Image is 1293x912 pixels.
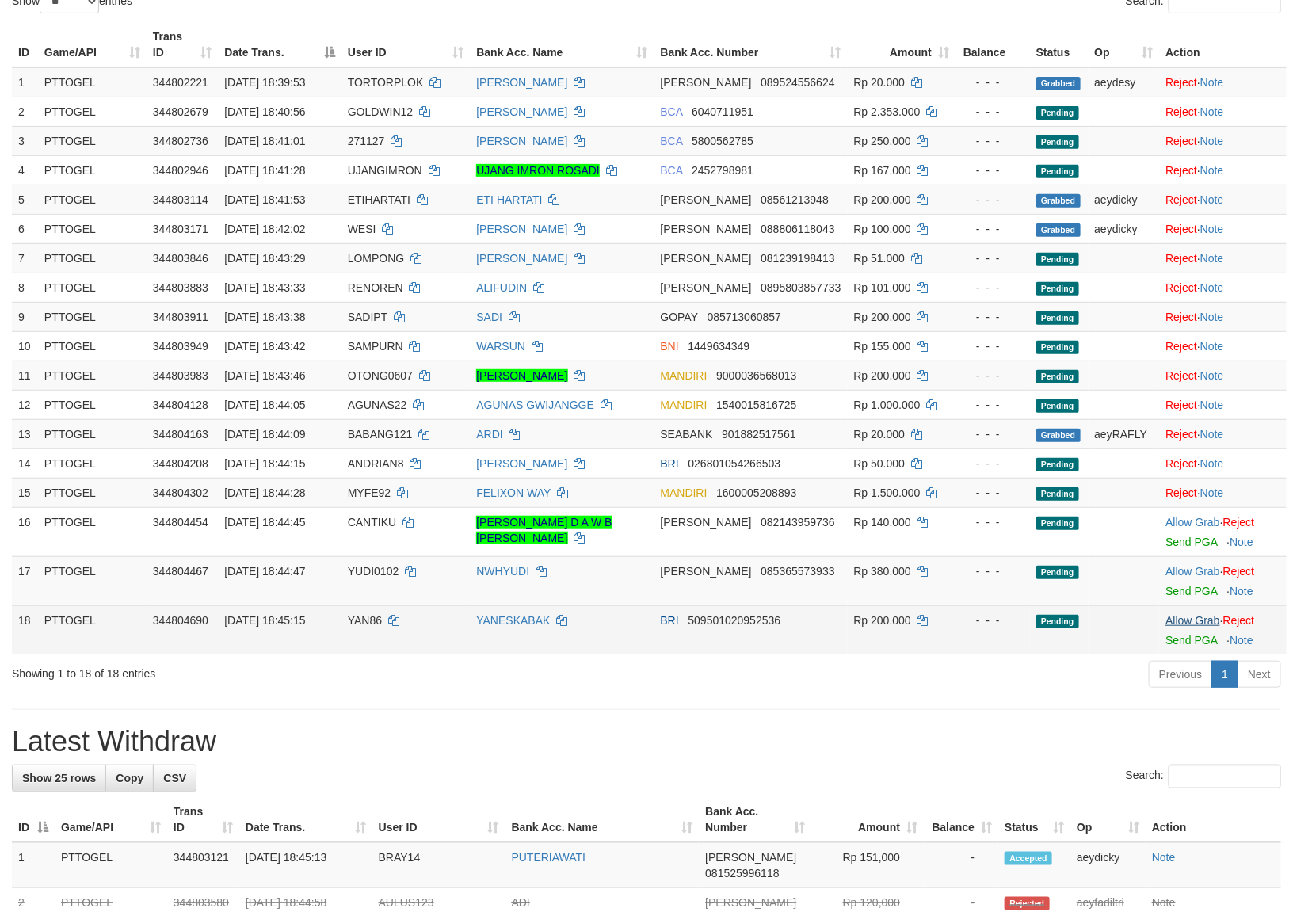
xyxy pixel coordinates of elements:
[218,22,341,67] th: Date Trans.: activate to sort column descending
[1200,252,1224,265] a: Note
[854,487,921,499] span: Rp 1.500.000
[38,155,147,185] td: PTTOGEL
[1200,193,1224,206] a: Note
[854,252,906,265] span: Rp 51.000
[12,302,38,331] td: 9
[38,331,147,361] td: PTTOGEL
[1152,896,1176,909] a: Note
[12,390,38,419] td: 12
[12,507,38,556] td: 16
[716,369,796,382] span: Copy 9000036568013 to clipboard
[476,164,600,177] a: UJANG IMRON ROSADI
[1200,223,1224,235] a: Note
[476,457,567,470] a: [PERSON_NAME]
[1230,634,1253,647] a: Note
[348,457,404,470] span: ANDRIAN8
[661,399,708,411] span: MANDIRI
[476,516,612,544] a: [PERSON_NAME] D A W B [PERSON_NAME]
[962,221,1024,237] div: - - -
[1036,253,1079,266] span: Pending
[1036,458,1079,471] span: Pending
[1159,302,1287,331] td: ·
[661,340,679,353] span: BNI
[661,105,683,118] span: BCA
[962,280,1024,296] div: - - -
[1200,457,1224,470] a: Note
[1165,399,1197,411] a: Reject
[661,164,683,177] span: BCA
[348,516,396,529] span: CANTIKU
[811,797,924,842] th: Amount: activate to sort column ascending
[348,252,405,265] span: LOMPONG
[224,76,305,89] span: [DATE] 18:39:53
[1165,585,1217,597] a: Send PGA
[1200,369,1224,382] a: Note
[224,369,305,382] span: [DATE] 18:43:46
[962,456,1024,471] div: - - -
[1159,22,1287,67] th: Action
[854,164,911,177] span: Rp 167.000
[962,612,1024,628] div: - - -
[224,428,305,441] span: [DATE] 18:44:09
[761,193,829,206] span: Copy 08561213948 to clipboard
[854,311,911,323] span: Rp 200.000
[476,428,502,441] a: ARDI
[1036,223,1081,237] span: Grabbed
[1126,765,1281,788] label: Search:
[1165,135,1197,147] a: Reject
[661,76,752,89] span: [PERSON_NAME]
[12,22,38,67] th: ID
[962,250,1024,266] div: - - -
[512,851,586,864] a: PUTERIAWATI
[38,302,147,331] td: PTTOGEL
[153,765,196,792] a: CSV
[38,185,147,214] td: PTTOGEL
[348,340,403,353] span: SAMPURN
[1089,185,1160,214] td: aeydicky
[1036,399,1079,413] span: Pending
[348,428,413,441] span: BABANG121
[12,185,38,214] td: 5
[761,565,834,578] span: Copy 085365573933 to clipboard
[854,223,911,235] span: Rp 100.000
[661,281,752,294] span: [PERSON_NAME]
[1165,565,1222,578] span: ·
[153,223,208,235] span: 344803171
[224,252,305,265] span: [DATE] 18:43:29
[224,487,305,499] span: [DATE] 18:44:28
[848,22,956,67] th: Amount: activate to sort column ascending
[348,565,399,578] span: YUDI0102
[854,105,921,118] span: Rp 2.353.000
[955,22,1030,67] th: Balance
[224,311,305,323] span: [DATE] 18:43:38
[962,397,1024,413] div: - - -
[761,223,834,235] span: Copy 088806118043 to clipboard
[1165,340,1197,353] a: Reject
[1165,516,1219,529] a: Allow Grab
[661,428,713,441] span: SEABANK
[1200,487,1224,499] a: Note
[1165,369,1197,382] a: Reject
[147,22,218,67] th: Trans ID: activate to sort column ascending
[854,281,911,294] span: Rp 101.000
[854,428,906,441] span: Rp 20.000
[661,369,708,382] span: MANDIRI
[1165,193,1197,206] a: Reject
[1036,135,1079,149] span: Pending
[224,516,305,529] span: [DATE] 18:44:45
[476,193,542,206] a: ETI HARTATI
[854,193,911,206] span: Rp 200.000
[476,223,567,235] a: [PERSON_NAME]
[153,516,208,529] span: 344804454
[12,67,38,97] td: 1
[1089,214,1160,243] td: aeydicky
[1159,273,1287,302] td: ·
[661,311,698,323] span: GOPAY
[476,252,567,265] a: [PERSON_NAME]
[153,340,208,353] span: 344803949
[12,605,38,654] td: 18
[1230,585,1253,597] a: Note
[153,193,208,206] span: 344803114
[1149,661,1212,688] a: Previous
[224,105,305,118] span: [DATE] 18:40:56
